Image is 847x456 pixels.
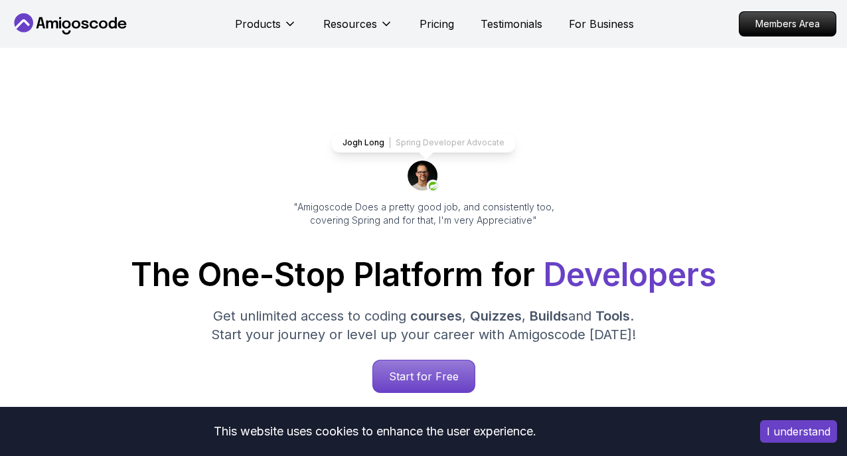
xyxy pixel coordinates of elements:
a: Testimonials [481,16,542,32]
p: Spring Developer Advocate [396,137,504,148]
span: Builds [530,308,568,324]
img: josh long [408,161,439,192]
span: Developers [543,255,716,294]
p: Get unlimited access to coding , , and . Start your journey or level up your career with Amigosco... [200,307,647,344]
p: Jogh Long [343,137,384,148]
p: Resources [323,16,377,32]
a: For Business [569,16,634,32]
a: Pricing [420,16,454,32]
a: Start for Free [372,360,475,393]
span: Quizzes [470,308,522,324]
p: "Amigoscode Does a pretty good job, and consistently too, covering Spring and for that, I'm very ... [275,200,572,227]
button: Resources [323,16,393,42]
a: Members Area [739,11,836,37]
p: Members Area [739,12,836,36]
p: Start for Free [373,360,475,392]
button: Accept cookies [760,420,837,443]
button: Products [235,16,297,42]
div: This website uses cookies to enhance the user experience. [10,417,740,446]
h1: The One-Stop Platform for [11,259,836,291]
span: Tools [595,308,630,324]
p: Products [235,16,281,32]
span: courses [410,308,462,324]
